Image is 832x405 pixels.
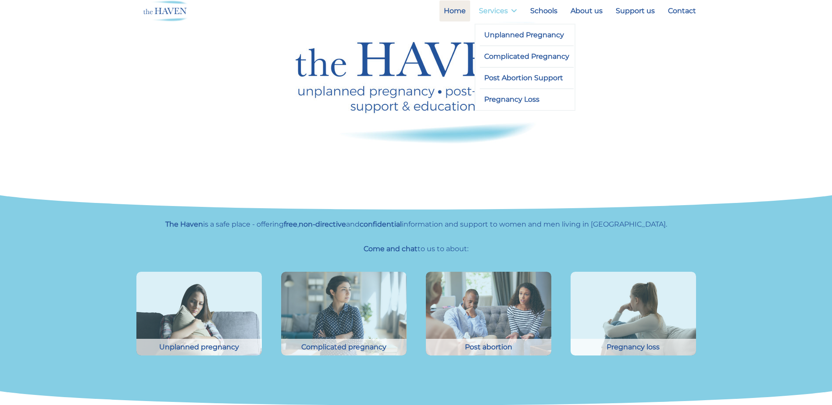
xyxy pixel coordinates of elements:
[475,0,521,21] a: Services
[526,0,562,21] a: Schools
[360,220,402,228] strong: confidential
[566,0,607,21] a: About us
[571,349,696,357] a: Side view young woman looking away at window sitting on couch at home Pregnancy loss
[165,220,203,228] strong: The Haven
[426,339,551,355] div: Post abortion
[611,0,659,21] a: Support us
[480,67,574,89] a: Post Abortion Support
[664,0,700,21] a: Contact
[426,349,551,357] a: Young couple in crisis trying solve problem during counselling Post abortion
[571,272,696,355] img: Side view young woman looking away at window sitting on couch at home
[284,220,297,228] strong: free
[364,245,418,253] strong: Come and chat
[136,349,262,357] a: Front view of a sad girl embracing a pillow sitting on a couch Unplanned pregnancy
[136,272,262,355] img: Front view of a sad girl embracing a pillow sitting on a couch
[480,25,574,46] a: Unplanned Pregnancy
[281,349,407,357] a: Young woman discussing pregnancy problems with counsellor Complicated pregnancy
[281,272,407,355] img: Young woman discussing pregnancy problems with counsellor
[299,220,346,228] strong: non-directive
[296,2,537,144] img: Haven logo - unplanned pregnancy, post abortion support and education
[426,272,551,355] img: Young couple in crisis trying solve problem during counselling
[571,339,696,355] div: Pregnancy loss
[281,339,407,355] div: Complicated pregnancy
[136,339,262,355] div: Unplanned pregnancy
[480,89,574,110] a: Pregnancy Loss
[480,46,574,67] a: Complicated Pregnancy
[439,0,470,21] a: Home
